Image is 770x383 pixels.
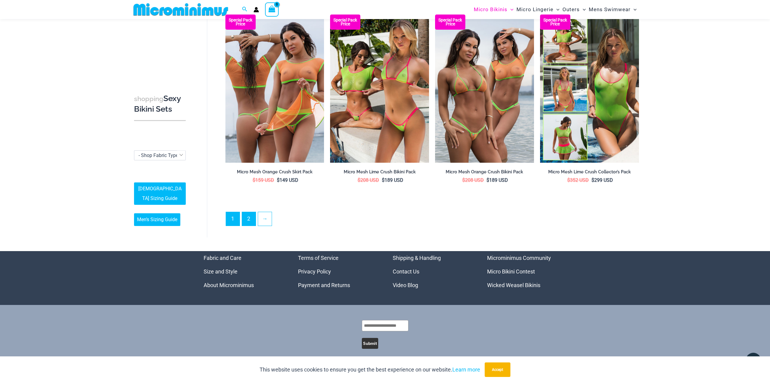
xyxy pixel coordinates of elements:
a: Micro LingerieMenu ToggleMenu Toggle [515,2,561,17]
a: Collectors Pack Lime Micro Mesh Lime Crush 366 Crop Top 456 Micro 05Micro Mesh Lime Crush 366 Cro... [540,15,639,163]
span: - Shop Fabric Type [134,150,186,160]
img: Bikini Pack Lime [330,15,429,163]
span: $ [591,177,594,183]
b: Special Pack Price [540,18,570,26]
a: Skirt Pack Orange Micro Mesh Orange Crush 366 Crop Top 511 Skirt 03Micro Mesh Orange Crush 366 Cr... [225,15,324,163]
a: Bikini Pack Lime Micro Mesh Lime Crush 366 Crop Top 456 Micro 05Micro Mesh Lime Crush 366 Crop To... [330,15,429,163]
h2: Micro Mesh Orange Crush Bikini Pack [435,169,534,175]
nav: Menu [393,251,472,292]
span: - Shop Fabric Type [139,152,178,158]
span: Menu Toggle [553,2,559,17]
a: Terms of Service [298,255,339,261]
span: Outers [562,2,580,17]
a: Micro Mesh Lime Crush Collector’s Pack [540,169,639,177]
h2: Micro Mesh Lime Crush Bikini Pack [330,169,429,175]
span: $ [567,177,570,183]
aside: Footer Widget 3 [393,251,472,292]
span: $ [277,177,280,183]
img: Bikini Pack Orange [435,15,534,163]
a: Payment and Returns [298,282,350,288]
img: Collectors Pack Lime [540,15,639,163]
aside: Footer Widget 2 [298,251,378,292]
a: Micro Mesh Lime Crush Bikini Pack [330,169,429,177]
bdi: 208 USD [462,177,484,183]
span: shopping [134,95,163,103]
span: Mens Swimwear [589,2,631,17]
span: $ [358,177,360,183]
nav: Menu [204,251,283,292]
span: $ [462,177,465,183]
bdi: 208 USD [358,177,379,183]
a: [DEMOGRAPHIC_DATA] Sizing Guide [134,182,186,205]
button: Submit [362,338,378,349]
a: Men’s Sizing Guide [134,213,180,226]
bdi: 189 USD [382,177,403,183]
span: $ [382,177,385,183]
b: Special Pack Price [435,18,465,26]
a: → [258,212,272,226]
a: Video Blog [393,282,418,288]
a: Page 2 [242,212,256,226]
a: Micro Mesh Orange Crush Skirt Pack [225,169,324,177]
h2: Micro Mesh Orange Crush Skirt Pack [225,169,324,175]
a: Micro Mesh Orange Crush Bikini Pack [435,169,534,177]
b: Special Pack Price [330,18,360,26]
span: Page 1 [226,212,240,226]
a: View Shopping Cart, empty [265,2,279,16]
a: Account icon link [254,7,259,12]
span: Menu Toggle [507,2,513,17]
nav: Menu [298,251,378,292]
bdi: 159 USD [253,177,274,183]
bdi: 149 USD [277,177,298,183]
nav: Menu [487,251,567,292]
bdi: 299 USD [591,177,613,183]
img: MM SHOP LOGO FLAT [131,3,231,16]
a: Shipping & Handling [393,255,441,261]
h3: Sexy Bikini Sets [134,93,186,114]
bdi: 352 USD [567,177,589,183]
span: Menu Toggle [631,2,637,17]
p: This website uses cookies to ensure you get the best experience on our website. [260,365,480,374]
bdi: 189 USD [487,177,508,183]
span: $ [487,177,489,183]
b: Special Pack Price [225,18,256,26]
a: Search icon link [242,6,247,13]
a: Microminimus Community [487,255,551,261]
a: Fabric and Care [204,255,241,261]
a: Bikini Pack Orange Micro Mesh Orange Crush 312 Tri Top 456 Micro 02Micro Mesh Orange Crush 312 Tr... [435,15,534,163]
a: Mens SwimwearMenu ToggleMenu Toggle [587,2,638,17]
nav: Site Navigation [471,1,639,18]
span: Micro Lingerie [516,2,553,17]
nav: Product Pagination [225,212,639,229]
aside: Footer Widget 4 [487,251,567,292]
a: Contact Us [393,268,419,275]
span: $ [253,177,255,183]
a: OutersMenu ToggleMenu Toggle [561,2,587,17]
h2: Micro Mesh Lime Crush Collector’s Pack [540,169,639,175]
span: - Shop Fabric Type [134,151,185,160]
a: Micro Bikini Contest [487,268,535,275]
a: About Microminimus [204,282,254,288]
aside: Footer Widget 1 [204,251,283,292]
img: Skirt Pack Orange [225,15,324,163]
span: Micro Bikinis [474,2,507,17]
a: Wicked Weasel Bikinis [487,282,540,288]
a: Micro BikinisMenu ToggleMenu Toggle [472,2,515,17]
a: Learn more [452,366,480,373]
span: Menu Toggle [580,2,586,17]
a: Privacy Policy [298,268,331,275]
a: Size and Style [204,268,238,275]
button: Accept [485,362,510,377]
